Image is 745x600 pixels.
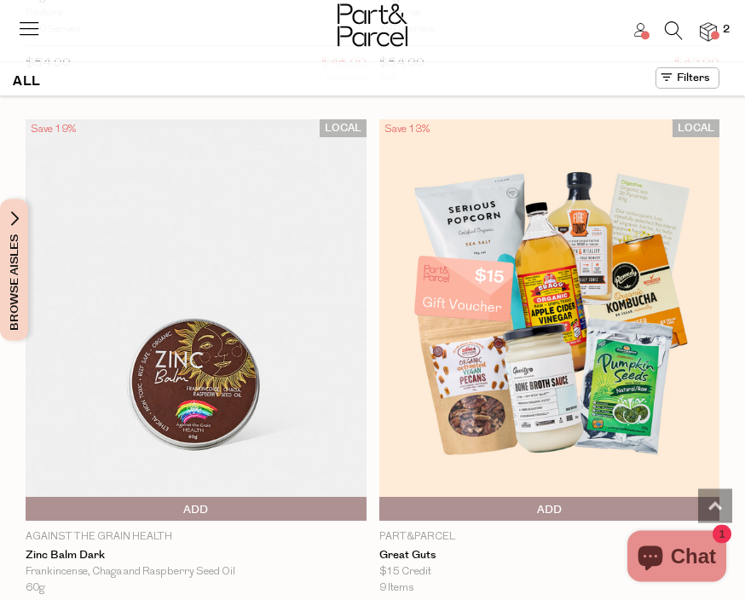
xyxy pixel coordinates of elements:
[379,565,720,581] div: $15 Credit
[26,550,367,563] a: Zinc Balm Dark
[379,530,720,545] p: Part&Parcel
[379,120,720,522] img: Great Guts
[622,531,731,586] inbox-online-store-chat: Shopify online store chat
[26,120,367,522] img: Zinc Balm Dark
[379,120,435,141] div: Save 13%
[700,23,717,41] a: 2
[13,67,41,95] h1: ALL
[379,550,720,563] a: Great Guts
[719,22,734,37] span: 2
[338,4,407,47] img: Part&Parcel
[26,581,45,597] span: 60g
[26,530,367,545] p: Against the Grain Health
[379,498,720,522] button: Add To Parcel
[5,199,24,341] span: Browse Aisles
[26,498,367,522] button: Add To Parcel
[26,565,367,581] div: Frankincense, Chaga and Raspberry Seed Oil
[379,581,413,597] span: 9 Items
[26,120,81,141] div: Save 19%
[320,120,367,138] span: LOCAL
[673,120,719,138] span: LOCAL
